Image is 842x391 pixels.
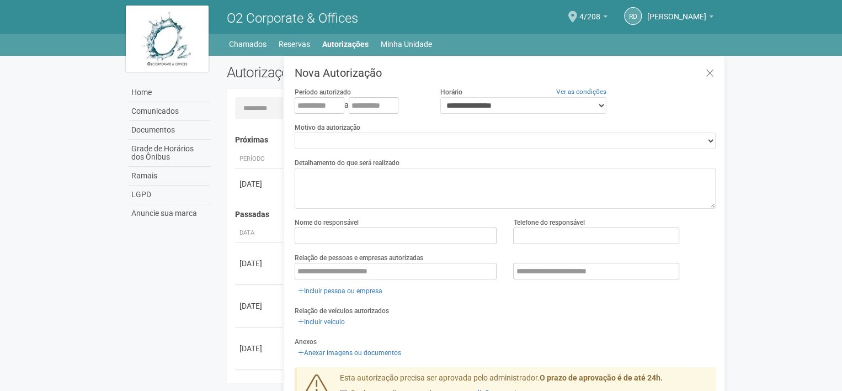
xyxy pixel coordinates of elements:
[295,285,386,297] a: Incluir pessoa ou empresa
[235,136,708,144] h4: Próximas
[235,210,708,219] h4: Passadas
[295,306,389,316] label: Relação de veículos autorizados
[227,64,463,81] h2: Autorizações
[513,218,584,228] label: Telefone do responsável
[647,2,706,21] span: Ricardo da Rocha Marques Nunes
[295,158,399,168] label: Detalhamento do que será realizado
[129,204,210,223] a: Anuncie sua marca
[295,253,423,263] label: Relação de pessoas e empresas autorizadas
[129,83,210,102] a: Home
[381,36,432,52] a: Minha Unidade
[295,337,317,347] label: Anexos
[129,121,210,140] a: Documentos
[235,150,285,168] th: Período
[647,14,713,23] a: [PERSON_NAME]
[556,88,606,96] a: Ver as condições
[295,123,360,133] label: Motivo da autorização
[295,67,716,78] h3: Nova Autorização
[129,167,210,186] a: Ramais
[227,10,358,26] span: O2 Corporate & Offices
[624,7,642,25] a: Rd
[126,6,209,72] img: logo.jpg
[295,218,359,228] label: Nome do responsável
[579,14,607,23] a: 4/208
[279,36,310,52] a: Reservas
[295,347,404,359] a: Anexar imagens ou documentos
[239,258,280,269] div: [DATE]
[295,97,424,114] div: a
[295,87,351,97] label: Período autorizado
[239,178,280,189] div: [DATE]
[322,36,369,52] a: Autorizações
[229,36,267,52] a: Chamados
[540,373,663,382] strong: O prazo de aprovação é de até 24h.
[440,87,462,97] label: Horário
[129,140,210,167] a: Grade de Horários dos Ônibus
[239,300,280,311] div: [DATE]
[129,102,210,121] a: Comunicados
[239,343,280,354] div: [DATE]
[579,2,600,21] span: 4/208
[235,224,285,242] th: Data
[295,316,348,328] a: Incluir veículo
[129,186,210,204] a: LGPD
